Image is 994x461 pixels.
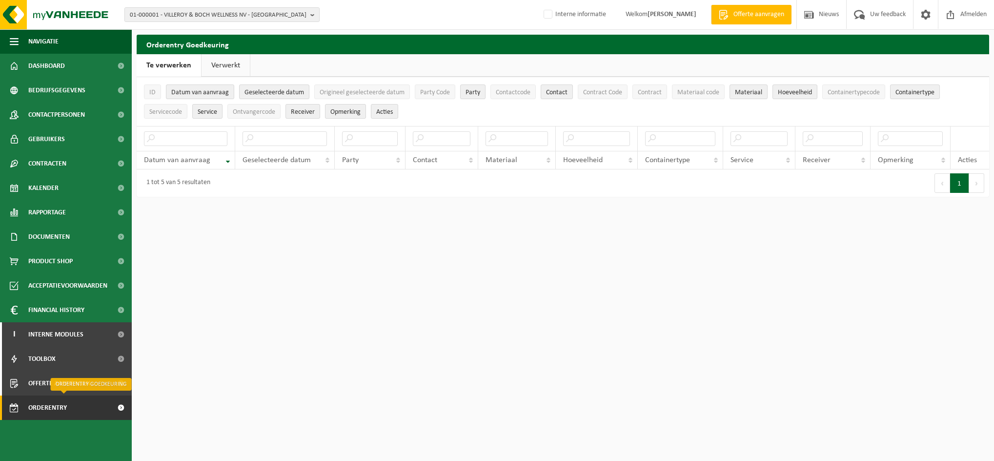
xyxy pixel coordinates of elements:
span: 01-000001 - VILLEROY & BOCH WELLNESS NV - [GEOGRAPHIC_DATA] [130,8,306,22]
span: Party [466,89,480,96]
span: Receiver [803,156,831,164]
span: Ontvangercode [233,108,275,116]
button: HoeveelheidHoeveelheid: Activate to sort [772,84,817,99]
span: Acties [376,108,393,116]
span: Geselecteerde datum [244,89,304,96]
span: Origineel geselecteerde datum [320,89,405,96]
span: Contact [546,89,568,96]
span: Offerte aanvragen [731,10,787,20]
a: Verwerkt [202,54,250,77]
a: Te verwerken [137,54,201,77]
button: MateriaalMateriaal: Activate to sort [730,84,768,99]
span: Financial History [28,298,84,322]
button: Origineel geselecteerde datumOrigineel geselecteerde datum: Activate to sort [314,84,410,99]
button: ContractContract: Activate to sort [632,84,667,99]
span: ID [149,89,156,96]
span: Product Shop [28,249,73,273]
span: Party Code [420,89,450,96]
span: Contract [638,89,662,96]
span: Hoeveelheid [778,89,812,96]
button: ServiceService: Activate to sort [192,104,223,119]
span: Datum van aanvraag [171,89,229,96]
span: Gebruikers [28,127,65,151]
span: Interne modules [28,322,83,347]
button: Party CodeParty Code: Activate to sort [415,84,455,99]
button: PartyParty: Activate to sort [460,84,486,99]
span: Hoeveelheid [563,156,603,164]
button: IDID: Activate to sort [144,84,161,99]
span: Geselecteerde datum [243,156,311,164]
span: Contactpersonen [28,103,85,127]
span: Contact [413,156,437,164]
button: OpmerkingOpmerking: Activate to sort [325,104,366,119]
button: OntvangercodeOntvangercode: Activate to sort [227,104,281,119]
span: Contracten [28,151,66,176]
span: Opmerking [330,108,361,116]
span: Materiaal [486,156,517,164]
span: Documenten [28,225,70,249]
button: Datum van aanvraagDatum van aanvraag: Activate to remove sorting [166,84,234,99]
span: Contract Code [583,89,622,96]
label: Interne informatie [542,7,606,22]
span: Datum van aanvraag [144,156,210,164]
button: 01-000001 - VILLEROY & BOCH WELLNESS NV - [GEOGRAPHIC_DATA] [124,7,320,22]
button: Contract CodeContract Code: Activate to sort [578,84,628,99]
span: I [10,322,19,347]
span: Materiaal code [677,89,719,96]
strong: [PERSON_NAME] [648,11,696,18]
span: Navigatie [28,29,59,54]
span: Service [198,108,217,116]
span: Acceptatievoorwaarden [28,273,107,298]
span: Containertype [895,89,934,96]
span: Bedrijfsgegevens [28,78,85,103]
button: Next [969,173,984,193]
span: Offerte aanvragen [28,371,90,396]
button: ServicecodeServicecode: Activate to sort [144,104,187,119]
span: Contactcode [496,89,530,96]
span: Service [730,156,753,164]
button: 1 [950,173,969,193]
button: Geselecteerde datumGeselecteerde datum: Activate to sort [239,84,309,99]
button: ContainertypeContainertype: Activate to sort [890,84,940,99]
button: ContactContact: Activate to sort [541,84,573,99]
h2: Orderentry Goedkeuring [137,35,989,54]
span: Orderentry Goedkeuring [28,396,110,420]
span: Servicecode [149,108,182,116]
span: Kalender [28,176,59,200]
a: Offerte aanvragen [711,5,791,24]
span: Containertype [645,156,690,164]
button: Acties [371,104,398,119]
span: Receiver [291,108,315,116]
span: Dashboard [28,54,65,78]
span: Materiaal [735,89,762,96]
span: Containertypecode [828,89,880,96]
div: 1 tot 5 van 5 resultaten [142,174,210,192]
button: ReceiverReceiver: Activate to sort [285,104,320,119]
span: Acties [958,156,977,164]
span: Party [342,156,359,164]
button: Materiaal codeMateriaal code: Activate to sort [672,84,725,99]
button: ContainertypecodeContainertypecode: Activate to sort [822,84,885,99]
button: Previous [934,173,950,193]
span: Rapportage [28,200,66,225]
span: Opmerking [878,156,913,164]
span: Toolbox [28,347,56,371]
button: ContactcodeContactcode: Activate to sort [490,84,536,99]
